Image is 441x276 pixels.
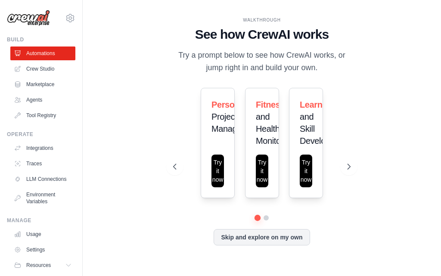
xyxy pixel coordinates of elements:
[173,49,351,74] p: Try a prompt below to see how CrewAI works, or jump right in and build your own.
[10,93,75,107] a: Agents
[211,155,224,187] button: Try it now
[7,36,75,43] div: Build
[173,17,351,23] div: WALKTHROUGH
[10,109,75,122] a: Tool Registry
[300,155,312,187] button: Try it now
[300,100,335,109] span: Learning
[10,78,75,91] a: Marketplace
[26,262,51,269] span: Resources
[10,172,75,186] a: LLM Connections
[256,100,285,109] span: Fitness
[10,227,75,241] a: Usage
[256,155,268,187] button: Try it now
[214,229,310,245] button: Skip and explore on my own
[256,112,283,146] span: and Health Monitor
[398,235,441,276] iframe: Chat Widget
[10,243,75,257] a: Settings
[7,10,50,26] img: Logo
[10,258,75,272] button: Resources
[173,27,351,42] h1: See how CrewAI works
[10,62,75,76] a: Crew Studio
[211,112,244,133] span: Project Manager
[10,188,75,208] a: Environment Variables
[7,217,75,224] div: Manage
[7,131,75,138] div: Operate
[300,112,348,146] span: and Skill Development
[211,100,246,109] span: Personal
[10,141,75,155] a: Integrations
[10,47,75,60] a: Automations
[10,157,75,171] a: Traces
